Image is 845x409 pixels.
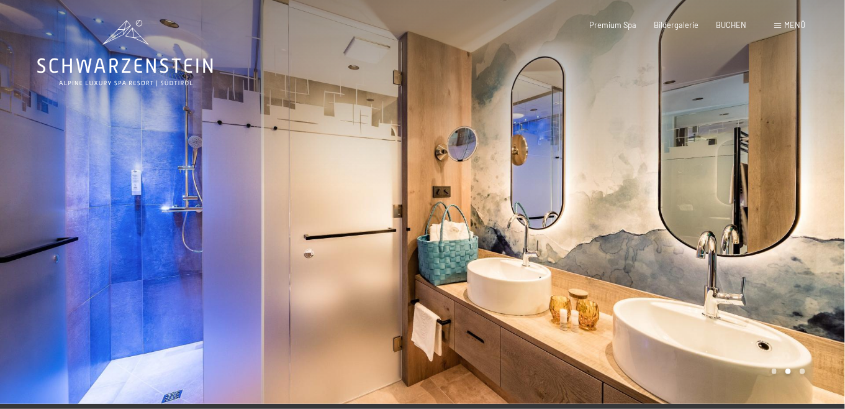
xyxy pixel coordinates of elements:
[590,20,637,30] a: Premium Spa
[784,20,805,30] span: Menü
[654,20,699,30] a: Bildergalerie
[716,20,747,30] a: BUCHEN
